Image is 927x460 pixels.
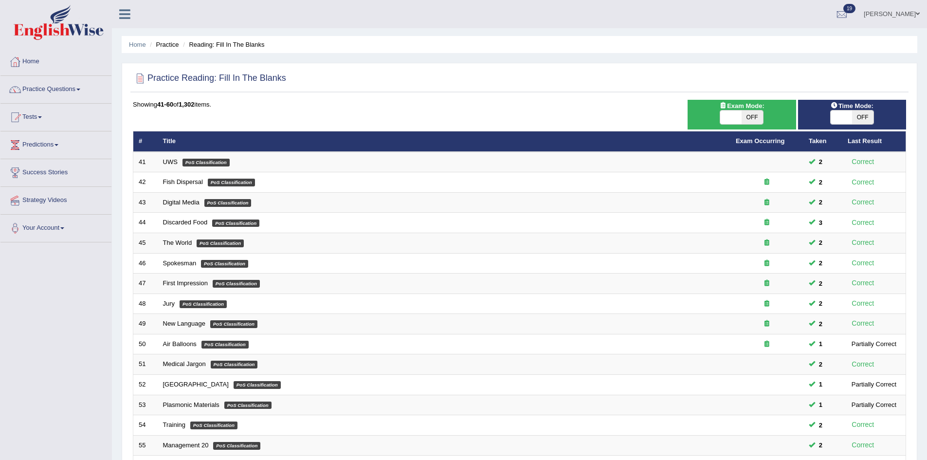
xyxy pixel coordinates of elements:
[190,422,237,429] em: PoS Classification
[0,104,111,128] a: Tests
[0,48,111,73] a: Home
[815,359,826,369] span: You can still take this question
[210,320,257,328] em: PoS Classification
[815,400,826,410] span: You can still take this question
[133,192,158,213] td: 43
[736,279,798,288] div: Exam occurring question
[163,381,229,388] a: [GEOGRAPHIC_DATA]
[815,440,826,450] span: You can still take this question
[163,421,185,428] a: Training
[133,334,158,354] td: 50
[163,401,219,408] a: Plasmonic Materials
[827,101,877,111] span: Time Mode:
[201,341,249,349] em: PoS Classification
[181,40,264,49] li: Reading: Fill In The Blanks
[803,131,842,152] th: Taken
[848,217,878,228] div: Correct
[848,156,878,167] div: Correct
[224,402,272,409] em: PoS Classification
[815,339,826,349] span: You can still take this question
[0,76,111,100] a: Practice Questions
[163,178,203,185] a: Fish Dispersal
[133,213,158,233] td: 44
[0,131,111,156] a: Predictions
[182,159,230,166] em: PoS Classification
[211,361,258,368] em: PoS Classification
[815,157,826,167] span: You can still take this question
[736,259,798,268] div: Exam occurring question
[848,339,900,349] div: Partially Correct
[848,318,878,329] div: Correct
[852,110,873,124] span: OFF
[848,359,878,370] div: Correct
[179,101,195,108] b: 1,302
[815,238,826,248] span: You can still take this question
[0,187,111,211] a: Strategy Videos
[0,159,111,184] a: Success Stories
[815,319,826,329] span: You can still take this question
[133,71,286,86] h2: Practice Reading: Fill In The Blanks
[163,239,192,246] a: The World
[201,260,248,268] em: PoS Classification
[848,258,878,269] div: Correct
[133,152,158,172] td: 41
[742,110,763,124] span: OFF
[147,40,179,49] li: Practice
[688,100,796,129] div: Show exams occurring in exams
[815,298,826,309] span: You can still take this question
[815,278,826,289] span: You can still take this question
[133,435,158,456] td: 55
[133,131,158,152] th: #
[133,354,158,375] td: 51
[180,300,227,308] em: PoS Classification
[234,381,281,389] em: PoS Classification
[736,340,798,349] div: Exam occurring question
[197,239,244,247] em: PoS Classification
[848,277,878,289] div: Correct
[212,220,259,227] em: PoS Classification
[158,131,730,152] th: Title
[715,101,768,111] span: Exam Mode:
[163,360,206,368] a: Medical Jargon
[848,237,878,248] div: Correct
[163,442,209,449] a: Management 20
[163,320,205,327] a: New Language
[736,239,798,248] div: Exam occurring question
[129,41,146,48] a: Home
[133,233,158,254] td: 45
[163,340,197,348] a: Air Balloons
[163,300,175,307] a: Jury
[157,101,173,108] b: 41-60
[163,199,200,206] a: Digital Media
[815,379,826,389] span: You can still take this question
[213,442,260,450] em: PoS Classification
[815,258,826,268] span: You can still take this question
[133,415,158,436] td: 54
[213,280,260,288] em: PoS Classification
[208,179,255,186] em: PoS Classification
[843,4,855,13] span: 19
[133,172,158,193] td: 42
[736,178,798,187] div: Exam occurring question
[0,215,111,239] a: Your Account
[133,100,906,109] div: Showing of items.
[848,177,878,188] div: Correct
[736,198,798,207] div: Exam occurring question
[736,218,798,227] div: Exam occurring question
[842,131,906,152] th: Last Result
[163,279,208,287] a: First Impression
[815,177,826,187] span: You can still take this question
[848,400,900,410] div: Partially Correct
[848,440,878,451] div: Correct
[848,298,878,309] div: Correct
[848,379,900,389] div: Partially Correct
[133,374,158,395] td: 52
[133,253,158,274] td: 46
[815,420,826,430] span: You can still take this question
[163,259,197,267] a: Spokesman
[815,218,826,228] span: You can still take this question
[736,319,798,329] div: Exam occurring question
[848,419,878,430] div: Correct
[736,299,798,309] div: Exam occurring question
[204,199,252,207] em: PoS Classification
